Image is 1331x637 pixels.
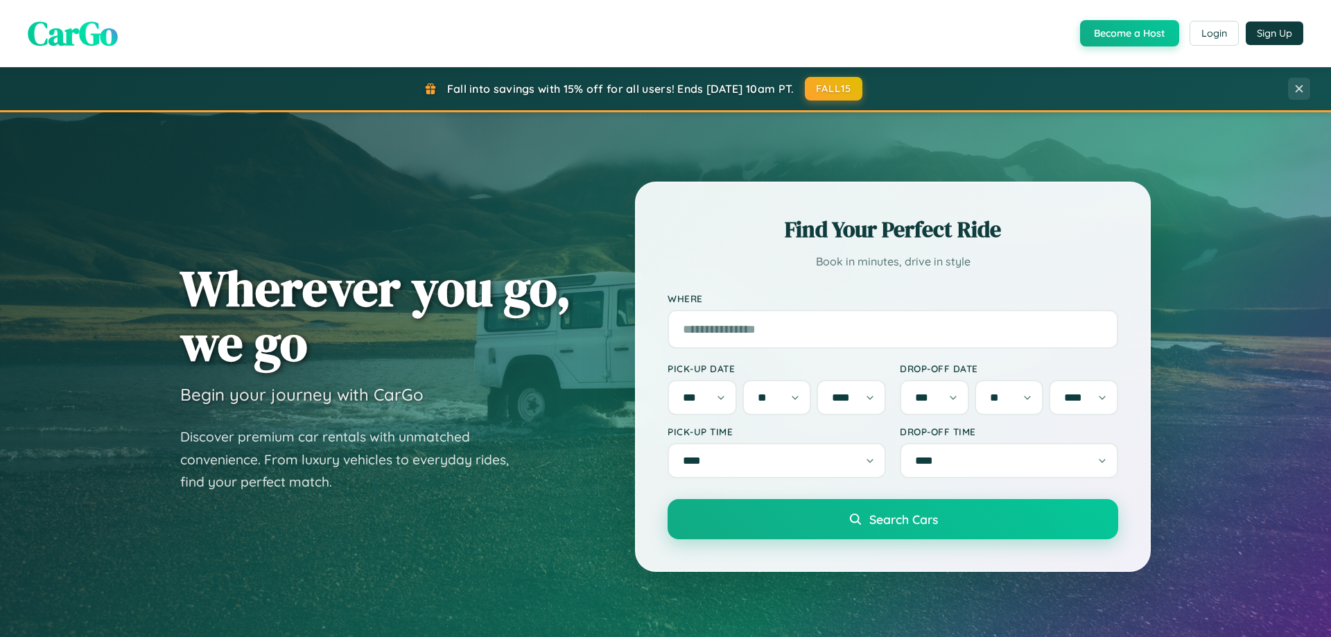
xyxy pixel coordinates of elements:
span: Fall into savings with 15% off for all users! Ends [DATE] 10am PT. [447,82,794,96]
button: Search Cars [668,499,1118,539]
label: Where [668,293,1118,304]
span: CarGo [28,10,118,56]
span: Search Cars [869,512,938,527]
button: FALL15 [805,77,863,101]
label: Pick-up Time [668,426,886,437]
h1: Wherever you go, we go [180,261,571,370]
h3: Begin your journey with CarGo [180,384,424,405]
label: Pick-up Date [668,363,886,374]
h2: Find Your Perfect Ride [668,214,1118,245]
label: Drop-off Date [900,363,1118,374]
button: Become a Host [1080,20,1179,46]
p: Book in minutes, drive in style [668,252,1118,272]
button: Login [1190,21,1239,46]
p: Discover premium car rentals with unmatched convenience. From luxury vehicles to everyday rides, ... [180,426,527,494]
button: Sign Up [1246,21,1303,45]
label: Drop-off Time [900,426,1118,437]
